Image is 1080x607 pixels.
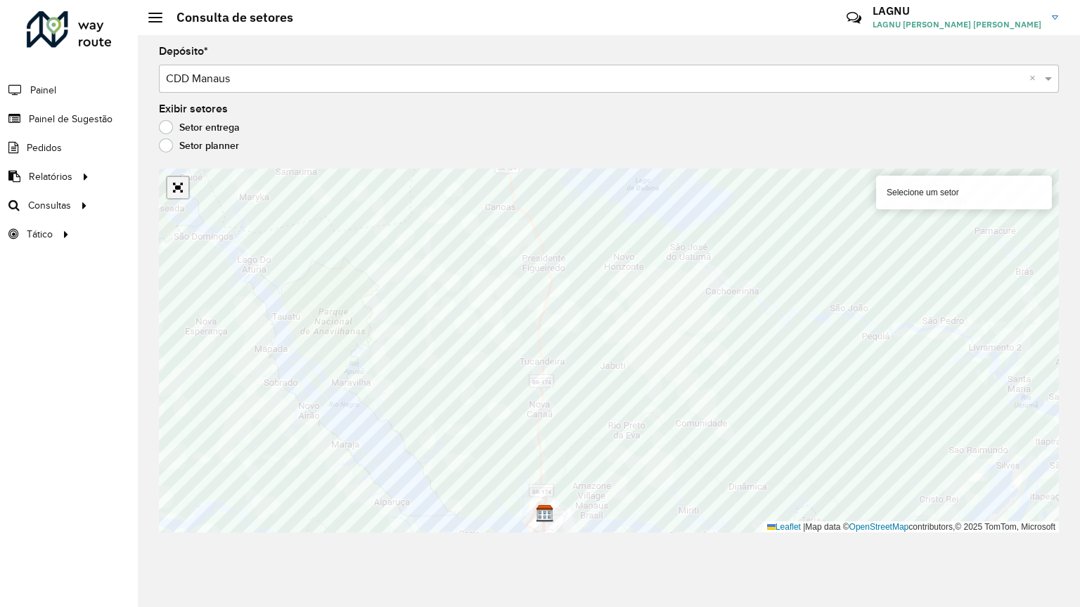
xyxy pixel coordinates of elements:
div: Map data © contributors,© 2025 TomTom, Microsoft [764,521,1059,533]
h2: Consulta de setores [162,10,293,25]
a: OpenStreetMap [849,522,909,532]
h3: LAGNU [873,4,1041,18]
label: Exibir setores [159,100,228,117]
label: Depósito [159,43,208,60]
label: Setor entrega [159,120,240,134]
span: Consultas [28,198,71,213]
a: Leaflet [767,522,801,532]
span: Clear all [1029,70,1041,87]
label: Setor planner [159,138,239,152]
span: Painel de Sugestão [29,112,112,126]
span: Pedidos [27,141,62,155]
div: Selecione um setor [876,176,1052,209]
span: LAGNU [PERSON_NAME] [PERSON_NAME] [873,18,1041,31]
span: Relatórios [29,169,72,184]
span: | [803,522,805,532]
a: Abrir mapa em tela cheia [167,177,188,198]
span: Painel [30,83,56,98]
span: Tático [27,227,53,242]
a: Contato Rápido [839,3,869,33]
